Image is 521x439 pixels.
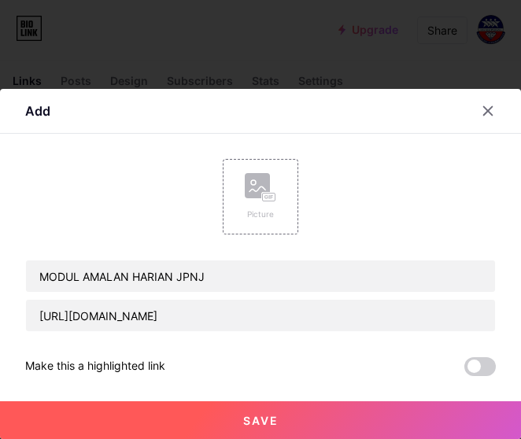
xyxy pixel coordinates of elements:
input: URL [26,300,495,331]
div: Add [25,101,50,120]
div: Picture [245,208,276,220]
input: Title [26,260,495,292]
div: Make this a highlighted link [25,357,165,376]
span: Save [243,414,279,427]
